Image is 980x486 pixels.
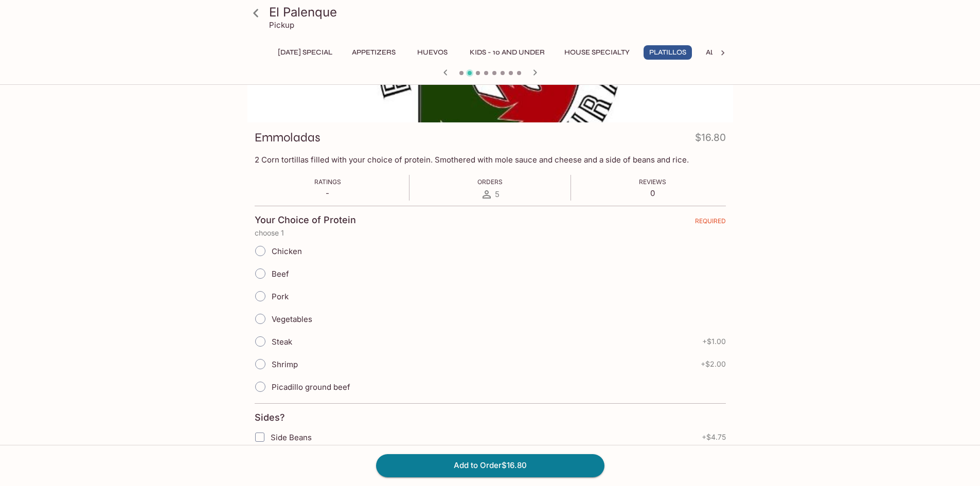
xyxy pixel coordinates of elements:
[346,45,401,60] button: Appetizers
[272,45,338,60] button: [DATE] Special
[255,412,285,423] h4: Sides?
[272,269,289,279] span: Beef
[695,130,726,150] h4: $16.80
[314,178,341,186] span: Ratings
[272,359,298,369] span: Shrimp
[314,188,341,198] p: -
[639,188,666,198] p: 0
[695,217,726,229] span: REQUIRED
[271,433,312,442] span: Side Beans
[702,337,726,346] span: + $1.00
[376,454,604,477] button: Add to Order$16.80
[272,382,350,392] span: Picadillo ground beef
[272,292,289,301] span: Pork
[255,155,726,165] p: 2 Corn tortillas filled with your choice of protein. Smothered with mole sauce and cheese and a s...
[255,214,356,226] h4: Your Choice of Protein
[272,337,292,347] span: Steak
[272,246,302,256] span: Chicken
[255,130,320,146] h3: Emmoladas
[702,433,726,441] span: + $4.75
[272,314,312,324] span: Vegetables
[477,178,503,186] span: Orders
[644,45,692,60] button: Platillos
[255,229,726,237] p: choose 1
[409,45,456,60] button: Huevos
[701,360,726,368] span: + $2.00
[559,45,635,60] button: House Specialty
[700,45,816,60] button: Ala Carte and Side Orders
[464,45,550,60] button: Kids - 10 and Under
[269,20,294,30] p: Pickup
[639,178,666,186] span: Reviews
[269,4,729,20] h3: El Palenque
[495,189,500,199] span: 5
